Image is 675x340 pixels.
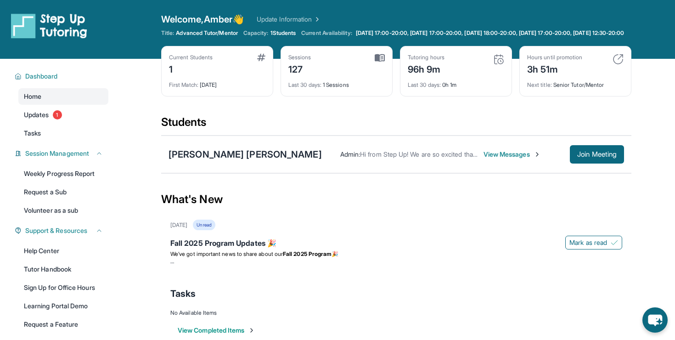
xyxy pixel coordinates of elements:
button: Join Meeting [570,145,624,164]
span: 🎉 [332,250,338,257]
div: 1 Sessions [288,76,385,89]
div: [PERSON_NAME] [PERSON_NAME] [169,148,322,161]
div: [DATE] [169,76,265,89]
button: Support & Resources [22,226,103,235]
span: Current Availability: [301,29,352,37]
img: Chevron-Right [534,151,541,158]
span: [DATE] 17:00-20:00, [DATE] 17:00-20:00, [DATE] 18:00-20:00, [DATE] 17:00-20:00, [DATE] 12:30-20:00 [356,29,624,37]
a: Sign Up for Office Hours [18,279,108,296]
span: 1 Students [270,29,296,37]
span: Next title : [527,81,552,88]
div: Tutoring hours [408,54,444,61]
span: Mark as read [569,238,607,247]
div: Hours until promotion [527,54,582,61]
strong: Fall 2025 Program [283,250,332,257]
div: 0h 1m [408,76,504,89]
span: Dashboard [25,72,58,81]
button: Dashboard [22,72,103,81]
img: card [613,54,624,65]
a: [DATE] 17:00-20:00, [DATE] 17:00-20:00, [DATE] 18:00-20:00, [DATE] 17:00-20:00, [DATE] 12:30-20:00 [354,29,626,37]
div: Fall 2025 Program Updates 🎉 [170,238,622,250]
span: Last 30 days : [288,81,321,88]
span: Support & Resources [25,226,87,235]
span: Title: [161,29,174,37]
span: Session Management [25,149,89,158]
span: Welcome, Amber 👋 [161,13,244,26]
span: View Messages [484,150,541,159]
a: Request a Feature [18,316,108,333]
a: Learning Portal Demo [18,298,108,314]
img: card [493,54,504,65]
div: Sessions [288,54,311,61]
div: Students [161,115,631,135]
img: logo [11,13,87,39]
span: First Match : [169,81,198,88]
img: card [257,54,265,61]
a: Request a Sub [18,184,108,200]
div: No Available Items [170,309,622,317]
a: Volunteer as a sub [18,202,108,219]
a: Updates1 [18,107,108,123]
div: What's New [161,179,631,220]
span: Tasks [24,129,41,138]
span: Capacity: [243,29,269,37]
a: Home [18,88,108,105]
div: Senior Tutor/Mentor [527,76,624,89]
div: Unread [193,220,215,230]
div: 96h 9m [408,61,444,76]
div: 3h 51m [527,61,582,76]
a: Help Center [18,243,108,259]
div: 1 [169,61,213,76]
img: Mark as read [611,239,618,246]
img: card [375,54,385,62]
a: Update Information [257,15,321,24]
button: chat-button [642,307,668,333]
span: Home [24,92,41,101]
span: Advanced Tutor/Mentor [176,29,237,37]
div: 127 [288,61,311,76]
div: Current Students [169,54,213,61]
span: Join Meeting [577,152,617,157]
span: 1 [53,110,62,119]
span: Tasks [170,287,196,300]
button: Session Management [22,149,103,158]
span: Last 30 days : [408,81,441,88]
div: [DATE] [170,221,187,229]
a: Weekly Progress Report [18,165,108,182]
span: Updates [24,110,49,119]
button: Mark as read [565,236,622,249]
a: Tutor Handbook [18,261,108,278]
span: Admin : [340,150,360,158]
span: We’ve got important news to share about our [170,250,283,257]
a: Tasks [18,125,108,142]
button: View Completed Items [178,326,255,335]
img: Chevron Right [312,15,321,24]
